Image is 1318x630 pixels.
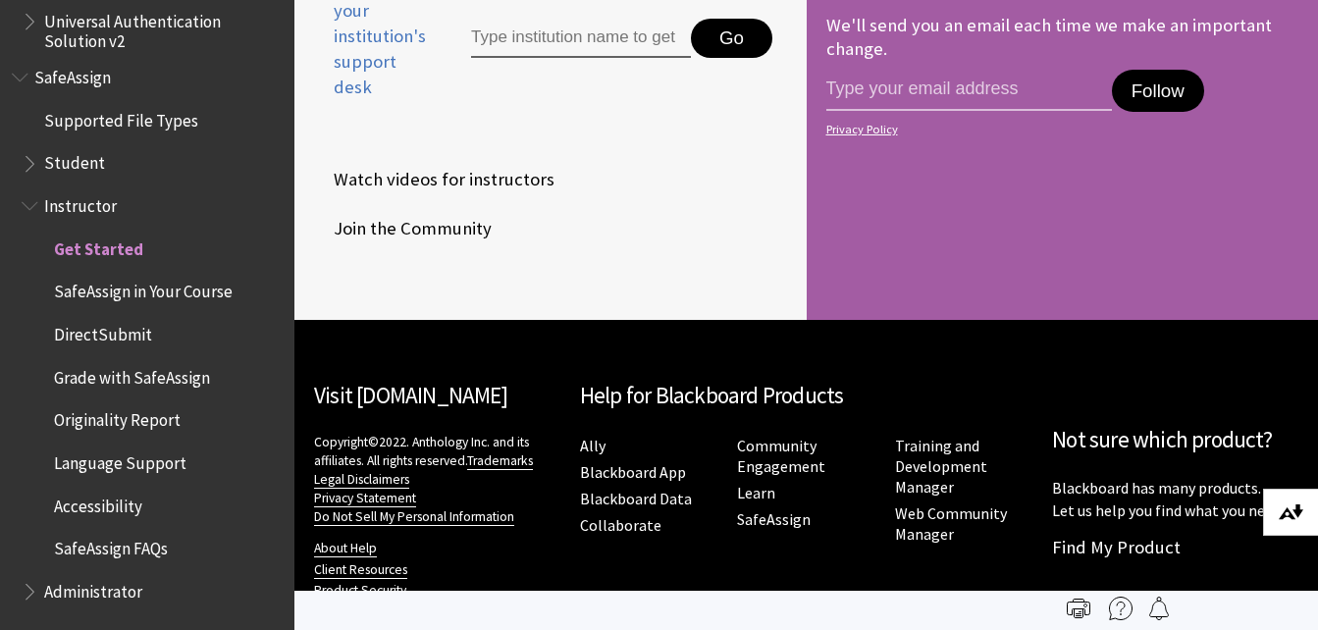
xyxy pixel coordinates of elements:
a: Collaborate [580,515,661,536]
span: Instructor [44,189,117,216]
a: Blackboard App [580,462,686,483]
a: Product Security [314,582,406,600]
p: Blackboard has many products. Let us help you find what you need. [1052,477,1298,521]
span: SafeAssign [34,61,111,87]
a: Client Resources [314,561,407,579]
a: Blackboard Data [580,489,692,509]
a: Privacy Policy [826,123,1293,136]
span: Student [44,147,105,174]
span: Administrator [44,575,142,602]
p: We'll send you an email each time we make an important change. [826,14,1272,60]
p: Copyright©2022. Anthology Inc. and its affiliates. All rights reserved. [314,433,560,526]
a: Trademarks [467,452,533,470]
span: Universal Authentication Solution v2 [44,5,281,51]
span: SafeAssign FAQs [54,533,168,559]
a: SafeAssign [737,509,811,530]
span: Get Started [54,233,143,259]
h2: Help for Blackboard Products [580,379,1033,413]
span: Grade with SafeAssign [54,361,210,388]
h2: Not sure which product? [1052,423,1298,457]
a: Privacy Statement [314,490,416,507]
button: Follow [1112,70,1204,113]
a: Do Not Sell My Personal Information [314,508,514,526]
a: Learn [737,483,775,503]
a: Find My Product [1052,536,1181,558]
button: Go [691,19,772,58]
a: Training and Development Manager [895,436,987,498]
a: Ally [580,436,606,456]
span: SafeAssign in Your Course [54,276,233,302]
nav: Book outline for Blackboard SafeAssign [12,61,283,608]
a: Community Engagement [737,436,825,477]
span: Originality Report [54,404,181,431]
span: Supported File Types [44,104,198,131]
span: Language Support [54,446,186,473]
a: Watch videos for instructors [314,165,558,194]
span: DirectSubmit [54,318,152,344]
span: Accessibility [54,490,142,516]
a: About Help [314,540,377,557]
a: Visit [DOMAIN_NAME] [314,381,507,409]
input: email address [826,70,1112,111]
a: Legal Disclaimers [314,471,409,489]
input: Type institution name to get support [471,19,691,58]
a: Web Community Manager [895,503,1007,545]
img: Follow this page [1147,597,1171,620]
span: Watch videos for instructors [314,165,554,194]
a: Join the Community [314,214,496,243]
img: More help [1109,597,1133,620]
span: Join the Community [314,214,492,243]
img: Print [1067,597,1090,620]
